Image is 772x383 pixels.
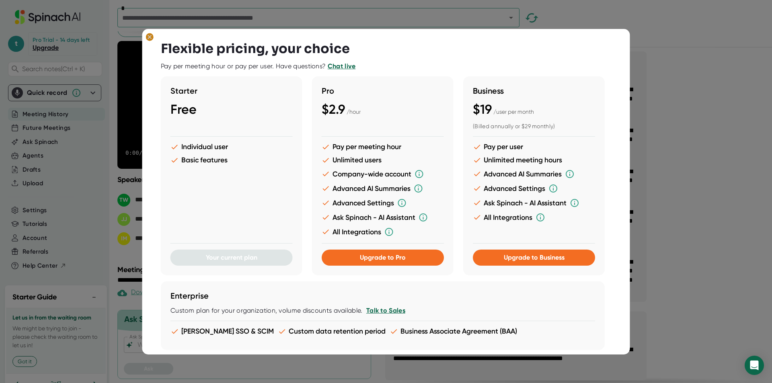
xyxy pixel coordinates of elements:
li: Advanced Settings [473,184,595,193]
span: Upgrade to Pro [360,254,406,261]
h3: Flexible pricing, your choice [161,41,350,56]
button: Upgrade to Business [473,250,595,266]
li: All Integrations [322,227,444,237]
li: Advanced Settings [322,198,444,208]
span: $2.9 [322,102,345,117]
div: Open Intercom Messenger [745,356,764,375]
div: Custom plan for your organization, volume discounts available. [170,307,595,315]
button: Your current plan [170,250,293,266]
li: All Integrations [473,213,595,222]
div: Pay per meeting hour or pay per user. Have questions? [161,62,356,70]
li: Custom data retention period [278,327,386,336]
a: Chat live [328,62,356,70]
li: Pay per user [473,143,595,151]
li: Ask Spinach - AI Assistant [322,213,444,222]
h3: Business [473,86,595,96]
li: Advanced AI Summaries [473,169,595,179]
div: (Billed annually or $29 monthly) [473,123,595,130]
h3: Pro [322,86,444,96]
li: Business Associate Agreement (BAA) [390,327,517,336]
li: Ask Spinach - AI Assistant [473,198,595,208]
li: Unlimited users [322,156,444,164]
li: [PERSON_NAME] SSO & SCIM [170,327,274,336]
span: $19 [473,102,492,117]
a: Talk to Sales [366,307,405,314]
li: Individual user [170,143,293,151]
li: Company-wide account [322,169,444,179]
span: / user per month [493,109,534,115]
h3: Starter [170,86,293,96]
h3: Enterprise [170,291,595,301]
li: Basic features [170,156,293,164]
span: Upgrade to Business [503,254,564,261]
span: Free [170,102,197,117]
li: Pay per meeting hour [322,143,444,151]
span: Your current plan [206,254,257,261]
span: / hour [347,109,361,115]
button: Upgrade to Pro [322,250,444,266]
li: Unlimited meeting hours [473,156,595,164]
li: Advanced AI Summaries [322,184,444,193]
